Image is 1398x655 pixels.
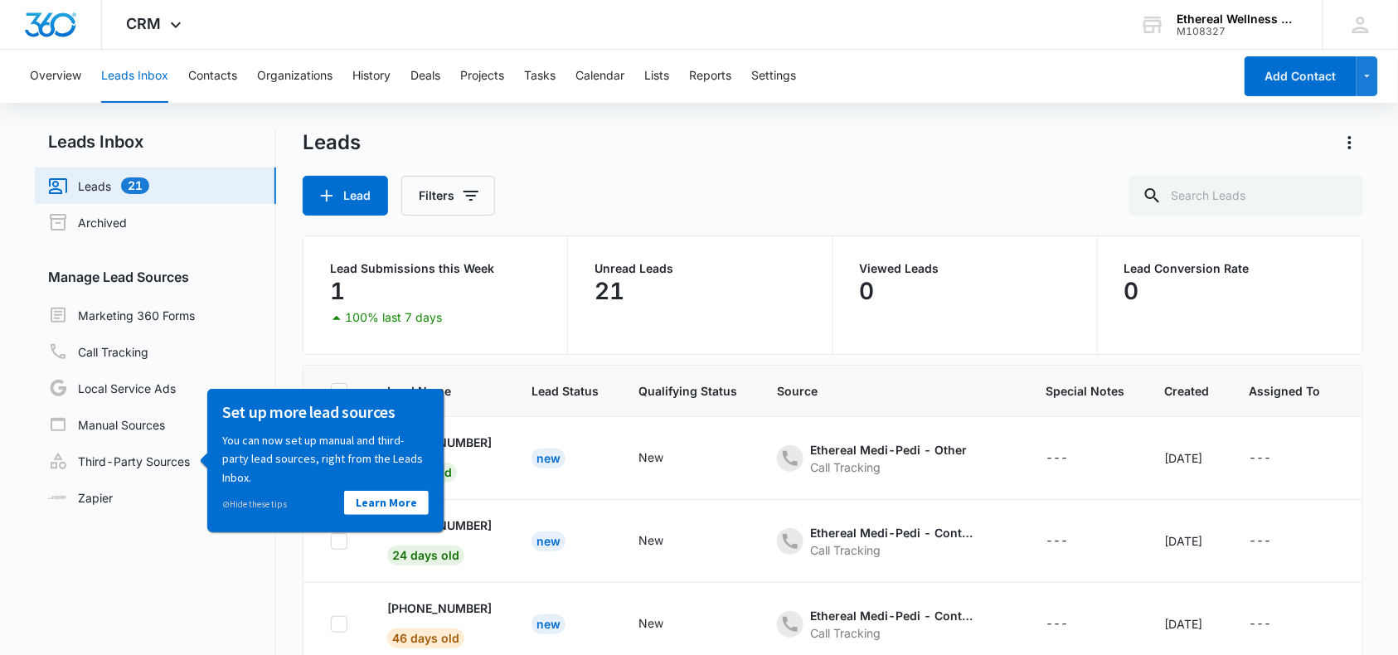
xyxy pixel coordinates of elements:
a: Manual Sources [48,415,165,434]
a: New [532,451,566,465]
div: Ethereal Medi-Pedi - Other [810,441,967,458]
p: [PHONE_NUMBER] [387,599,492,617]
p: 0 [860,278,875,304]
a: Hide these tips [27,109,92,121]
a: New [532,534,566,548]
button: Reports [689,50,731,103]
div: - - Select to Edit Field [1046,531,1098,551]
div: - - Select to Edit Field [638,449,693,468]
button: Projects [460,50,504,103]
a: Call Tracking [48,342,148,361]
input: Search Leads [1129,176,1363,216]
h3: Set up more lead sources [27,12,234,34]
button: Settings [751,50,796,103]
p: Unread Leads [595,263,805,274]
div: - - Select to Edit Field [777,607,1006,642]
p: Viewed Leads [860,263,1070,274]
div: New [638,449,663,466]
div: --- [1046,614,1068,634]
div: account id [1177,26,1298,37]
div: Call Tracking [810,458,967,476]
div: New [532,614,566,634]
span: Source [777,382,1006,400]
div: - - Select to Edit Field [1249,449,1301,468]
span: 24 days old [387,546,464,565]
p: 1 [330,278,345,304]
div: Call Tracking [810,541,976,559]
div: --- [1046,449,1068,468]
span: Lead Name [387,382,492,400]
div: account name [1177,12,1298,26]
div: - - Select to Edit Field [1046,614,1098,634]
button: History [352,50,391,103]
button: Tasks [524,50,556,103]
div: [DATE] [1164,449,1209,467]
a: [PHONE_NUMBER]24 days old [387,517,492,562]
button: Organizations [257,50,333,103]
button: Deals [410,50,440,103]
div: New [532,449,566,468]
div: - - Select to Edit Field [777,441,997,476]
div: New [638,614,663,632]
div: --- [1249,449,1271,468]
h1: Leads [303,130,361,155]
p: 0 [1124,278,1139,304]
p: 100% last 7 days [345,312,442,323]
span: CRM [127,15,162,32]
span: Lead Status [532,382,599,400]
p: Lead Conversion Rate [1124,263,1336,274]
span: Qualifying Status [638,382,737,400]
div: --- [1046,531,1068,551]
div: - - Select to Edit Field [1046,449,1098,468]
div: Ethereal Medi-Pedi - Content [810,524,976,541]
div: Ethereal Medi-Pedi - Content [810,607,976,624]
p: 21 [595,278,624,304]
button: Contacts [188,50,237,103]
p: Lead Submissions this Week [330,263,541,274]
span: ⊘ [27,109,35,121]
button: Leads Inbox [101,50,168,103]
div: - - Select to Edit Field [777,524,1006,559]
div: - - Select to Edit Field [1249,531,1301,551]
span: Special Notes [1046,382,1124,400]
span: 46 days old [387,628,464,648]
span: Created [1164,382,1209,400]
div: [DATE] [1164,615,1209,633]
a: Third-Party Sources [48,451,190,471]
button: Overview [30,50,81,103]
p: You can now set up manual and third-party lead sources, right from the Leads Inbox. [27,42,234,98]
h3: Manage Lead Sources [35,267,276,287]
button: Lead [303,176,388,216]
button: Actions [1337,129,1363,156]
div: --- [1249,614,1271,634]
button: Calendar [575,50,624,103]
div: - - Select to Edit Field [1249,614,1301,634]
div: New [532,531,566,551]
div: - - Select to Edit Field [638,531,693,551]
button: Lists [644,50,669,103]
a: [PHONE_NUMBER]46 days old [387,599,492,645]
div: --- [1249,531,1271,551]
div: - - Select to Edit Field [638,614,693,634]
div: [DATE] [1164,532,1209,550]
div: Call Tracking [810,624,976,642]
a: Learn More [149,102,234,126]
button: Filters [401,176,495,216]
button: Add Contact [1245,56,1357,96]
a: Zapier [48,489,113,507]
a: Marketing 360 Forms [48,305,195,325]
div: New [638,531,663,549]
h2: Leads Inbox [35,129,276,154]
a: Archived [48,212,127,232]
a: Leads21 [48,176,149,196]
a: New [532,617,566,631]
span: Assigned To [1249,382,1320,400]
a: Local Service Ads [48,378,176,398]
